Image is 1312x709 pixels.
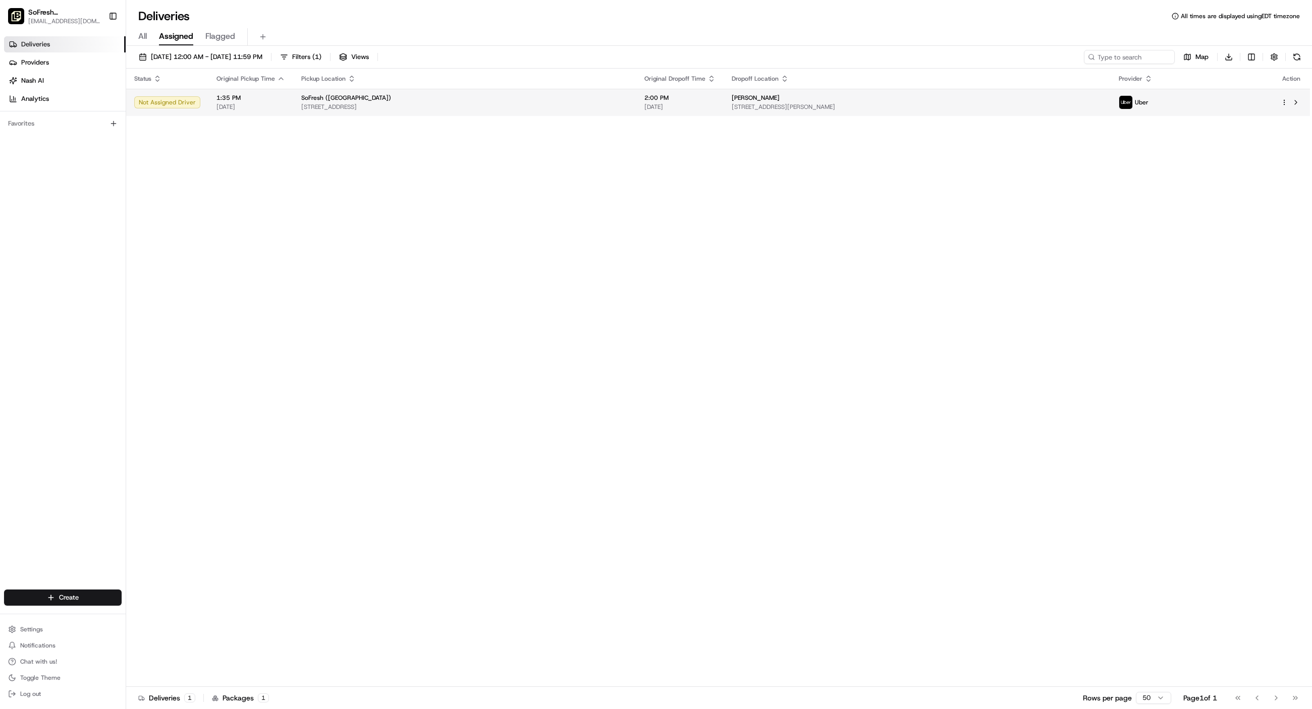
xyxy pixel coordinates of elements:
span: [STREET_ADDRESS][PERSON_NAME] [732,103,1103,111]
div: Page 1 of 1 [1183,693,1217,703]
button: Toggle Theme [4,671,122,685]
span: [DATE] [89,184,110,192]
span: All [138,30,147,42]
span: [PERSON_NAME] [PERSON_NAME] [31,156,134,164]
span: Dropoff Location [732,75,779,83]
button: Start new chat [172,99,184,111]
span: SoFresh ([GEOGRAPHIC_DATA]) [301,94,391,102]
span: • [84,184,87,192]
a: Deliveries [4,36,126,52]
img: Joana Marie Avellanoza [10,147,26,163]
span: Create [59,593,79,602]
div: 1 [258,693,269,702]
span: API Documentation [95,225,162,235]
button: Chat with us! [4,655,122,669]
span: [DATE] [141,156,162,164]
span: Flagged [205,30,235,42]
span: [DATE] 12:00 AM - [DATE] 11:59 PM [151,52,262,62]
input: Type to search [1084,50,1175,64]
img: Nash [10,10,30,30]
img: 1736555255976-a54dd68f-1ca7-489b-9aae-adbdc363a1c4 [20,184,28,192]
span: [PERSON_NAME] [31,184,82,192]
input: Clear [26,65,167,76]
span: All times are displayed using EDT timezone [1181,12,1300,20]
span: Notifications [20,641,56,649]
img: 1727276513143-84d647e1-66c0-4f92-a045-3c9f9f5dfd92 [21,96,39,114]
h1: Deliveries [138,8,190,24]
span: 1:35 PM [216,94,285,102]
span: Deliveries [21,40,50,49]
span: Assigned [159,30,193,42]
button: Refresh [1290,50,1304,64]
button: Create [4,589,122,606]
div: 💻 [85,226,93,234]
span: Settings [20,625,43,633]
a: 📗Knowledge Base [6,221,81,240]
button: Log out [4,687,122,701]
button: See all [156,129,184,141]
a: Powered byPylon [71,250,122,258]
div: Action [1281,75,1302,83]
span: Original Dropoff Time [644,75,705,83]
p: Rows per page [1083,693,1132,703]
img: 1736555255976-a54dd68f-1ca7-489b-9aae-adbdc363a1c4 [10,96,28,114]
button: Settings [4,622,122,636]
button: Views [335,50,373,64]
a: Providers [4,54,126,71]
span: 2:00 PM [644,94,716,102]
button: Map [1179,50,1213,64]
a: Nash AI [4,73,126,89]
div: Start new chat [45,96,166,106]
button: [EMAIL_ADDRESS][DOMAIN_NAME] [28,17,103,25]
button: [DATE] 12:00 AM - [DATE] 11:59 PM [134,50,267,64]
button: SoFresh (Bethlehem)SoFresh ([GEOGRAPHIC_DATA])[EMAIL_ADDRESS][DOMAIN_NAME] [4,4,104,28]
span: Pylon [100,250,122,258]
div: Past conversations [10,131,65,139]
span: Analytics [21,94,49,103]
span: [DATE] [644,103,716,111]
img: uber-new-logo.jpeg [1119,96,1132,109]
button: SoFresh ([GEOGRAPHIC_DATA]) [28,7,103,17]
span: Filters [292,52,321,62]
img: Angelique Valdez [10,174,26,190]
img: 1736555255976-a54dd68f-1ca7-489b-9aae-adbdc363a1c4 [20,157,28,165]
button: Filters(1) [276,50,326,64]
img: SoFresh (Bethlehem) [8,8,24,24]
span: Log out [20,690,41,698]
a: 💻API Documentation [81,221,166,240]
div: 1 [184,693,195,702]
span: Nash AI [21,76,44,85]
div: Favorites [4,115,122,132]
span: Provider [1119,75,1142,83]
div: Packages [212,693,269,703]
div: Deliveries [138,693,195,703]
span: [DATE] [216,103,285,111]
span: ( 1 ) [312,52,321,62]
span: • [136,156,139,164]
span: [PERSON_NAME] [732,94,780,102]
span: Views [351,52,369,62]
a: Analytics [4,91,126,107]
span: Chat with us! [20,658,57,666]
span: Pickup Location [301,75,346,83]
span: Map [1195,52,1209,62]
span: Status [134,75,151,83]
span: [STREET_ADDRESS] [301,103,628,111]
button: Notifications [4,638,122,653]
span: Toggle Theme [20,674,61,682]
span: Providers [21,58,49,67]
p: Welcome 👋 [10,40,184,56]
div: We're available if you need us! [45,106,139,114]
div: 📗 [10,226,18,234]
span: Knowledge Base [20,225,77,235]
span: Uber [1135,98,1149,106]
span: Original Pickup Time [216,75,275,83]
